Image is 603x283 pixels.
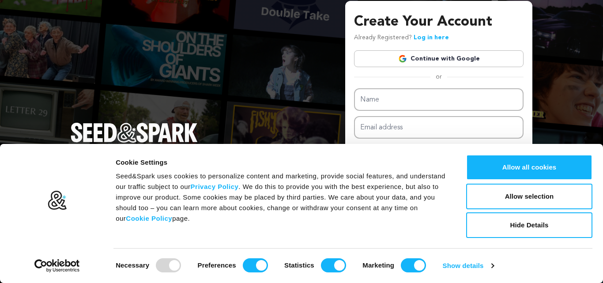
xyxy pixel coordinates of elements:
[466,184,592,209] button: Allow selection
[198,261,236,269] strong: Preferences
[354,116,524,139] input: Email address
[466,212,592,238] button: Hide Details
[116,157,446,168] div: Cookie Settings
[191,183,239,190] a: Privacy Policy
[466,155,592,180] button: Allow all cookies
[398,54,407,63] img: Google logo
[414,34,449,41] a: Log in here
[47,190,67,211] img: logo
[354,11,524,33] h3: Create Your Account
[19,259,96,272] a: Usercentrics Cookiebot - opens in a new window
[354,50,524,67] a: Continue with Google
[362,261,394,269] strong: Marketing
[354,88,524,111] input: Name
[116,261,149,269] strong: Necessary
[284,261,314,269] strong: Statistics
[354,33,449,43] p: Already Registered?
[116,171,446,224] div: Seed&Spark uses cookies to personalize content and marketing, provide social features, and unders...
[443,259,494,272] a: Show details
[430,72,447,81] span: or
[126,215,172,222] a: Cookie Policy
[71,123,198,142] img: Seed&Spark Logo
[71,123,198,160] a: Seed&Spark Homepage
